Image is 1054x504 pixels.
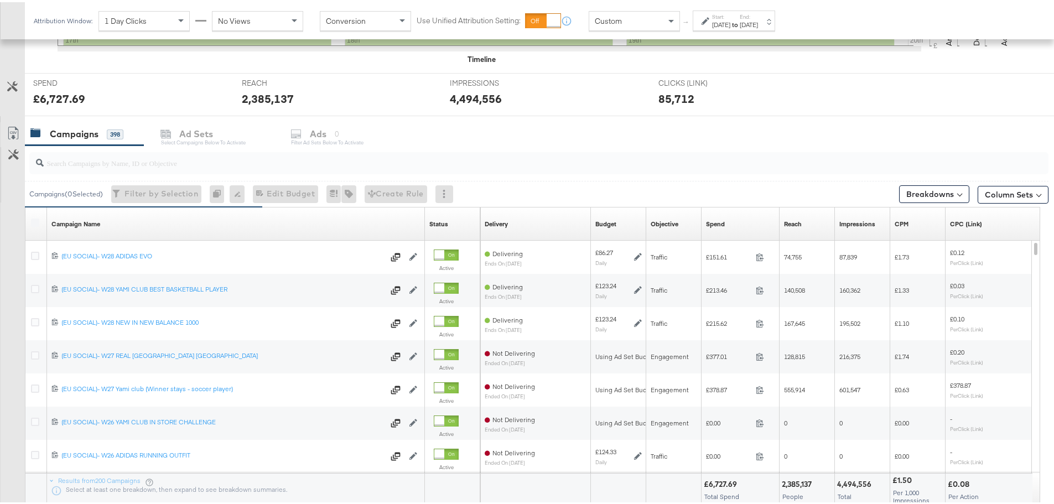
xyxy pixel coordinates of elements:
[651,284,667,292] span: Traffic
[651,383,689,392] span: Engagement
[61,316,384,327] a: (EU SOCIAL)- W28 NEW IN NEW BALANCE 1000
[210,183,230,201] div: 0
[429,217,448,226] a: Shows the current state of your Ad Campaign.
[895,284,909,292] span: £1.33
[492,446,535,455] span: Not Delivering
[839,251,857,259] span: 87,839
[658,89,694,105] div: 85,712
[595,383,657,392] div: Using Ad Set Budget
[950,217,982,226] div: CPC (Link)
[105,14,147,24] span: 1 Day Clicks
[485,424,535,430] sub: ended on [DATE]
[51,217,100,226] div: Campaign Name
[595,456,607,463] sub: Daily
[492,280,523,289] span: Delivering
[706,317,751,325] span: £215.62
[492,314,523,322] span: Delivering
[895,317,909,325] span: £1.10
[712,18,730,27] div: [DATE]
[784,284,805,292] span: 140,508
[485,391,535,397] sub: ended on [DATE]
[839,284,860,292] span: 160,362
[730,18,740,27] strong: to
[895,383,909,392] span: £0.63
[595,417,657,425] div: Using Ad Set Budget
[61,283,384,294] a: (EU SOCIAL)- W28 YAMI CLUB BEST BASKETBALL PLAYER
[784,317,805,325] span: 167,645
[61,349,384,358] div: (EU SOCIAL)- W27 REAL [GEOGRAPHIC_DATA] [GEOGRAPHIC_DATA]
[61,283,384,292] div: (EU SOCIAL)- W28 YAMI CLUB BEST BASKETBALL PLAYER
[61,382,384,391] div: (EU SOCIAL)- W27 Yami club (Winner stays - soccer player)
[33,89,85,105] div: £6,727.69
[434,428,459,435] label: Active
[107,127,123,137] div: 398
[950,390,983,397] sub: Per Click (Link)
[950,456,983,463] sub: Per Click (Link)
[681,19,692,23] span: ↑
[978,184,1048,201] button: Column Sets
[492,347,535,355] span: Not Delivering
[595,246,613,255] div: £86.27
[61,349,384,360] a: (EU SOCIAL)- W27 REAL [GEOGRAPHIC_DATA] [GEOGRAPHIC_DATA]
[706,284,751,292] span: £213.46
[595,350,657,359] div: Using Ad Set Budget
[485,292,523,298] sub: ends on [DATE]
[651,417,689,425] span: Engagement
[839,417,843,425] span: 0
[595,279,616,288] div: £123.24
[485,325,523,331] sub: ends on [DATE]
[950,379,971,387] span: £378.87
[61,449,384,458] div: (EU SOCIAL)- W26 ADIDAS RUNNING OUTFIT
[651,317,667,325] span: Traffic
[450,76,533,86] span: IMPRESSIONS
[704,477,740,487] div: £6,727.69
[651,217,678,226] div: Objective
[651,350,689,358] span: Engagement
[326,14,366,24] span: Conversion
[492,413,535,422] span: Not Delivering
[950,279,964,288] span: £0.03
[492,247,523,256] span: Delivering
[651,450,667,458] span: Traffic
[706,217,725,226] a: The total amount spent to date.
[485,217,508,226] div: Delivery
[950,290,983,297] sub: Per Click (Link)
[740,18,758,27] div: [DATE]
[434,395,459,402] label: Active
[485,217,508,226] a: Reflects the ability of your Ad Campaign to achieve delivery based on ad states, schedule and bud...
[972,15,982,44] text: Delivery
[950,324,983,330] sub: Per Click (Link)
[33,15,93,23] div: Attribution Window:
[595,324,607,330] sub: Daily
[895,450,909,458] span: £0.00
[434,362,459,369] label: Active
[61,415,384,424] div: (EU SOCIAL)- W26 YAMI CLUB IN STORE CHALLENGE
[706,417,751,425] span: £0.00
[595,257,607,264] sub: Daily
[429,217,448,226] div: Status
[706,251,751,259] span: £151.61
[892,473,915,484] div: £1.50
[33,76,116,86] span: SPEND
[44,146,955,167] input: Search Campaigns by Name, ID or Objective
[784,217,802,226] div: Reach
[950,423,983,430] sub: Per Click (Link)
[61,415,384,427] a: (EU SOCIAL)- W26 YAMI CLUB IN STORE CHALLENGE
[595,445,616,454] div: £124.33
[595,290,607,297] sub: Daily
[51,217,100,226] a: Your campaign name.
[595,313,616,321] div: £123.24
[595,14,622,24] span: Custom
[839,317,860,325] span: 195,502
[595,217,616,226] div: Budget
[61,250,384,261] a: (EU SOCIAL)- W28 ADIDAS EVO
[895,350,909,358] span: £1.74
[61,316,384,325] div: (EU SOCIAL)- W28 NEW IN NEW BALANCE 1000
[485,258,523,264] sub: ends on [DATE]
[658,76,741,86] span: CLICKS (LINK)
[839,450,843,458] span: 0
[899,183,969,201] button: Breakdowns
[895,417,909,425] span: £0.00
[29,187,103,197] div: Campaigns ( 0 Selected)
[740,11,758,18] label: End:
